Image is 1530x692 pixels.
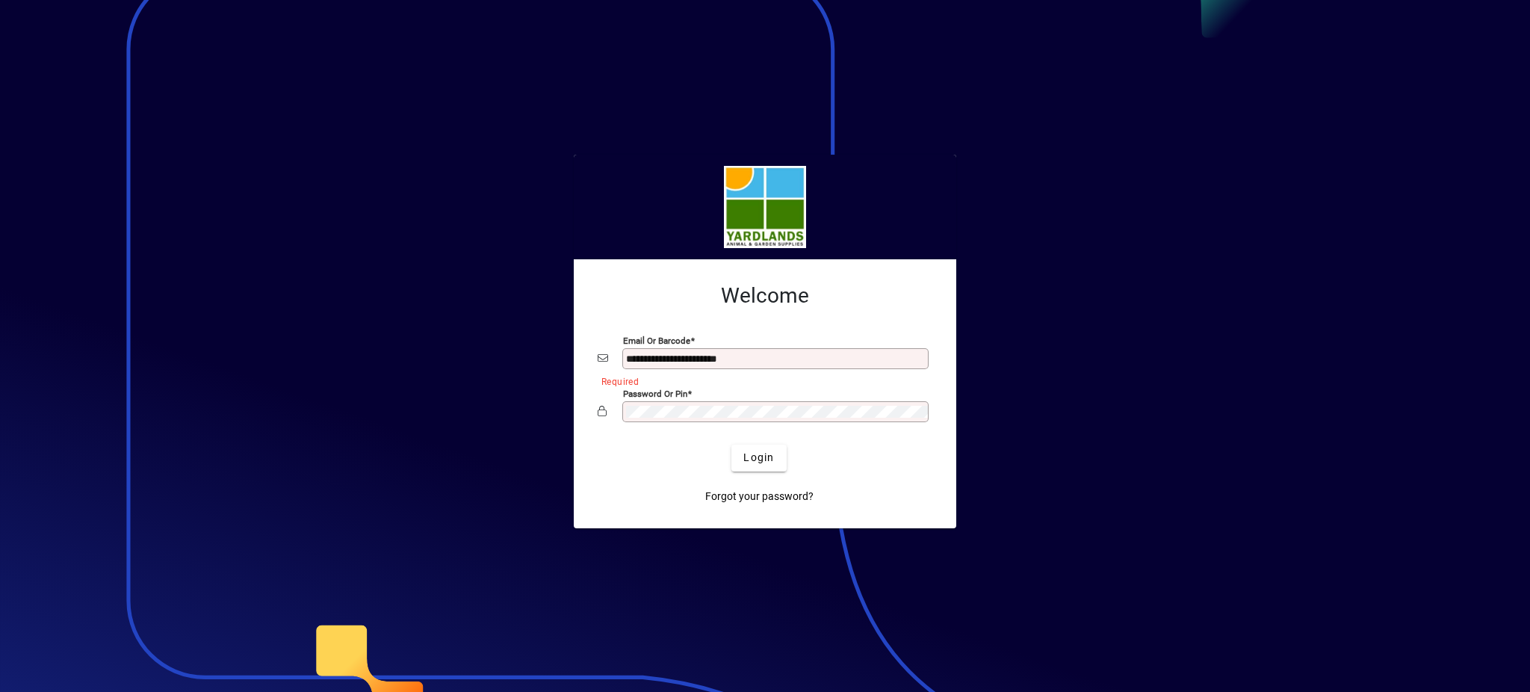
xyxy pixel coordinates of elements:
mat-error: Required [601,373,920,389]
h2: Welcome [598,283,932,309]
mat-label: Email or Barcode [623,335,690,345]
mat-label: Password or Pin [623,388,687,398]
span: Forgot your password? [705,489,814,504]
button: Login [731,445,786,472]
a: Forgot your password? [699,484,820,510]
span: Login [743,450,774,466]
